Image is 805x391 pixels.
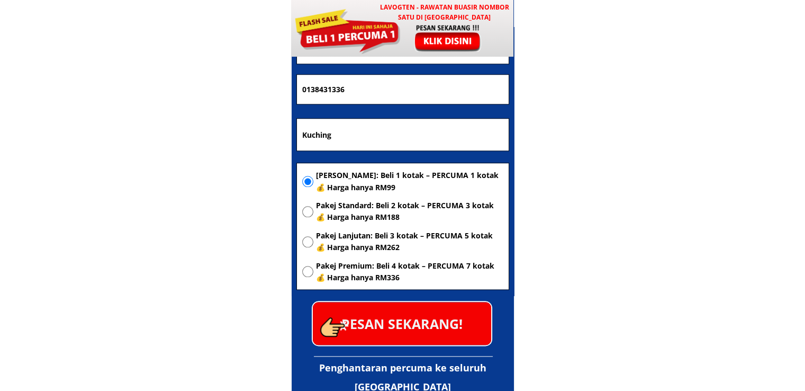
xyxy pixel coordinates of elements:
[300,119,506,150] input: Alamat
[316,200,503,224] span: Pakej Standard: Beli 2 kotak – PERCUMA 3 kotak 💰 Harga hanya RM188
[313,302,491,345] p: PESAN SEKARANG!
[316,230,503,254] span: Pakej Lanjutan: Beli 3 kotak – PERCUMA 5 kotak 💰 Harga hanya RM262
[300,75,506,104] input: Nombor Telefon Bimbit
[316,170,503,193] span: [PERSON_NAME]: Beli 1 kotak – PERCUMA 1 kotak 💰 Harga hanya RM99
[375,2,514,22] h3: LAVOGTEN - Rawatan Buasir Nombor Satu di [GEOGRAPHIC_DATA]
[316,260,503,284] span: Pakej Premium: Beli 4 kotak – PERCUMA 7 kotak 💰 Harga hanya RM336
